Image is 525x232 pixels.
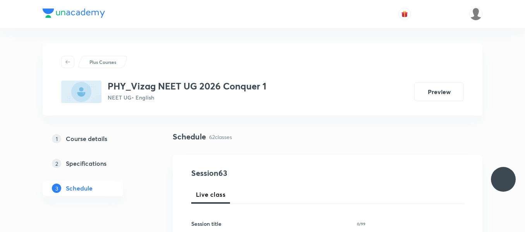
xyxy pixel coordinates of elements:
[108,93,266,101] p: NEET UG • English
[43,156,148,171] a: 2Specifications
[108,81,266,92] h3: PHY_Vizag NEET UG 2026 Conquer 1
[196,190,225,199] span: Live class
[52,184,61,193] p: 3
[414,82,464,101] button: Preview
[43,9,105,18] img: Company Logo
[52,134,61,143] p: 1
[66,184,93,193] h5: Schedule
[209,133,232,141] p: 62 classes
[43,131,148,146] a: 1Course details
[401,10,408,17] img: avatar
[191,167,333,179] h4: Session 63
[398,8,411,20] button: avatar
[357,222,365,226] p: 0/99
[61,81,101,103] img: 638A4C6C-2E5E-4CEA-AE07-36CE20E9325F_plus.png
[43,9,105,20] a: Company Logo
[89,58,116,65] p: Plus Courses
[173,131,206,143] h4: Schedule
[52,159,61,168] p: 2
[66,134,107,143] h5: Course details
[499,175,508,184] img: ttu
[66,159,106,168] h5: Specifications
[469,7,482,21] img: LALAM MADHAVI
[191,220,221,228] h6: Session title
